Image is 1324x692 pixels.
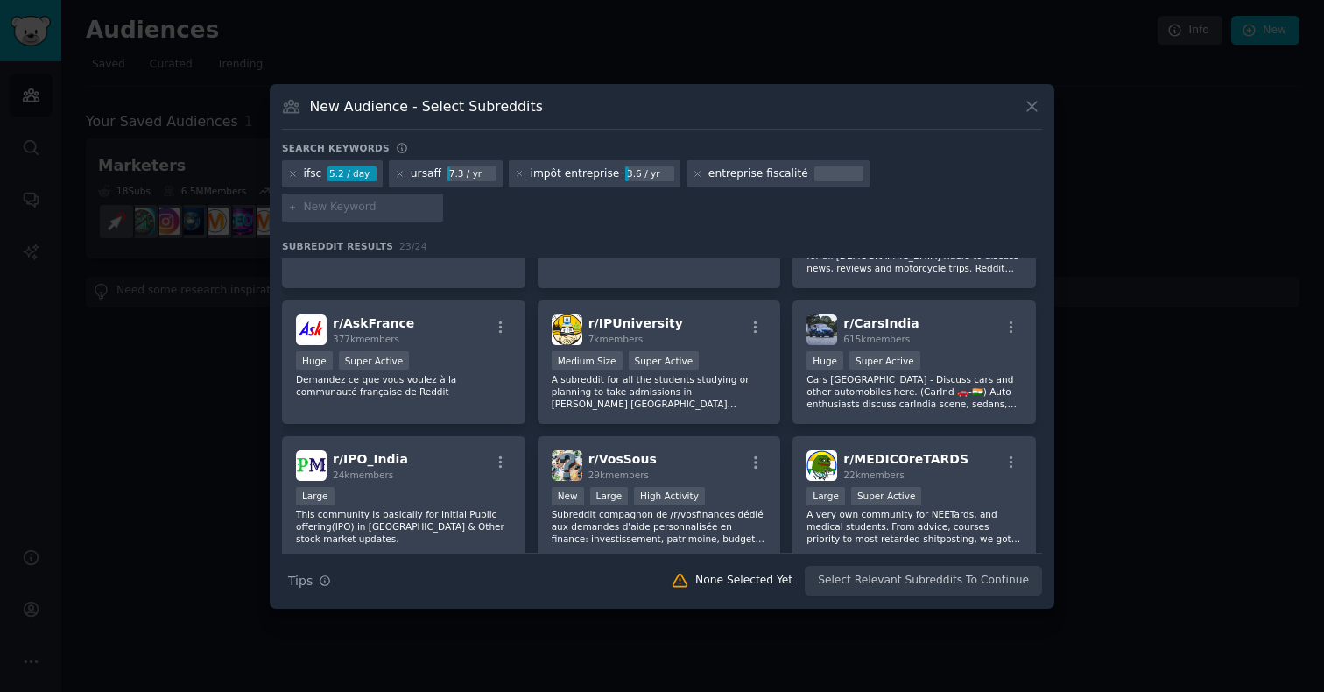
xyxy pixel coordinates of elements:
p: Demandez ce que vous voulez à la communauté française de Reddit [296,373,511,398]
span: r/ MEDICOreTARDS [843,452,968,466]
div: Huge [296,351,333,370]
div: ursaff [411,166,441,182]
img: AskFrance [296,314,327,345]
p: This community is basically for Initial Public offering(IPO) in [GEOGRAPHIC_DATA] & Other stock m... [296,508,511,545]
span: Subreddit Results [282,240,393,252]
p: Subreddit compagnon de /r/vosfinances dédié aux demandes d'aide personnalisée en finance: investi... [552,508,767,545]
p: Cars [GEOGRAPHIC_DATA] - Discuss cars and other automobiles here. (CarInd 🚗-🇮🇳) Auto enthusiasts ... [806,373,1022,410]
div: Huge [806,351,843,370]
p: A subreddit for all the students studying or planning to take admissions in [PERSON_NAME] [GEOGRA... [552,373,767,410]
img: CarsIndia [806,314,837,345]
span: Tips [288,572,313,590]
div: High Activity [634,487,705,505]
div: 7.3 / yr [447,166,496,182]
span: r/ IPO_India [333,452,408,466]
span: 377k members [333,334,399,344]
h3: Search keywords [282,142,390,154]
div: impôt entreprise [530,166,619,182]
span: r/ AskFrance [333,316,414,330]
span: r/ IPUniversity [588,316,683,330]
div: ifsc [304,166,322,182]
input: New Keyword [304,200,437,215]
div: 3.6 / yr [625,166,674,182]
div: 5.2 / day [327,166,377,182]
span: r/ VosSous [588,452,657,466]
div: New [552,487,584,505]
img: IPUniversity [552,314,582,345]
img: IPO_India [296,450,327,481]
span: 23 / 24 [399,241,427,251]
div: Large [806,487,845,505]
span: 22k members [843,470,904,480]
h3: New Audience - Select Subreddits [310,97,543,116]
div: Super Active [849,351,920,370]
button: Tips [282,566,337,597]
p: A very own community for NEETards, and medical students. From advice, courses priority to most re... [806,508,1022,545]
div: Large [590,487,629,505]
div: Super Active [629,351,700,370]
div: Large [296,487,335,505]
div: entreprise fiscalité [708,166,808,182]
span: 29k members [588,470,649,480]
div: Super Active [339,351,410,370]
span: r/ CarsIndia [843,316,919,330]
img: VosSous [552,450,582,481]
div: Super Active [851,487,922,505]
div: Medium Size [552,351,623,370]
img: MEDICOreTARDS [806,450,837,481]
div: None Selected Yet [695,573,792,589]
span: 615k members [843,334,910,344]
span: 24k members [333,470,393,480]
span: 7k members [588,334,644,344]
